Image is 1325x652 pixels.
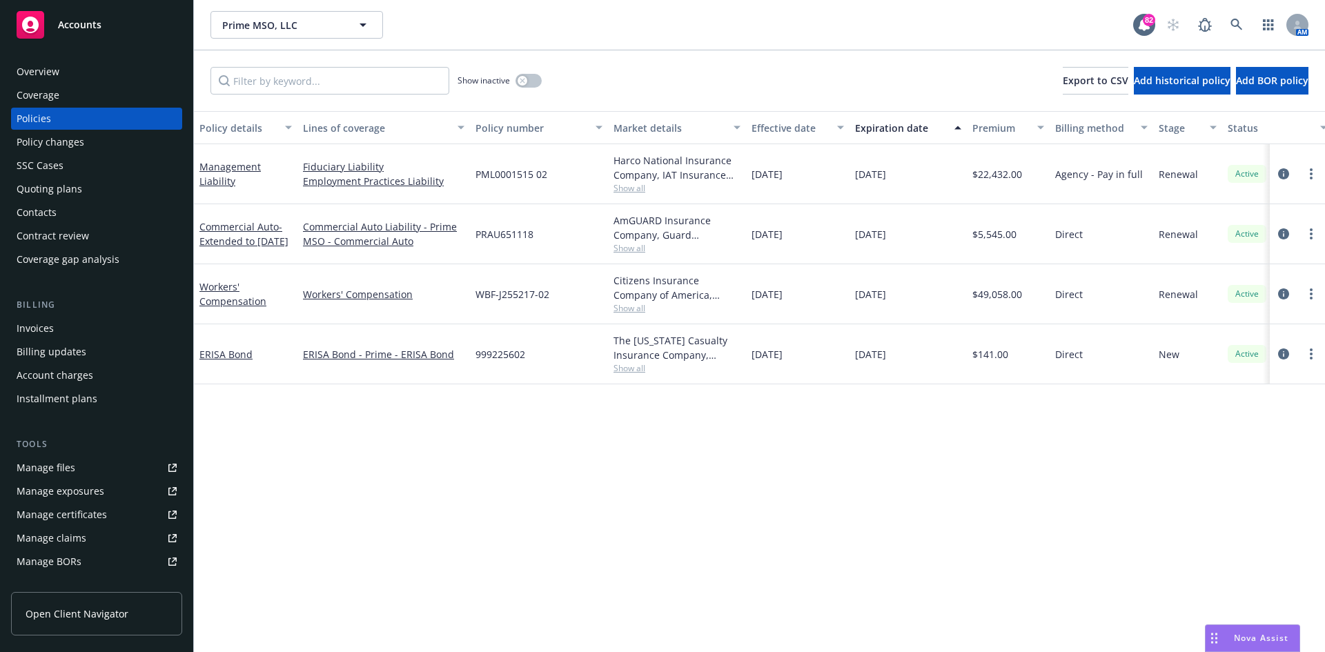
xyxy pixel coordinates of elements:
[1159,121,1201,135] div: Stage
[199,160,261,188] a: Management Liability
[752,121,829,135] div: Effective date
[1055,121,1132,135] div: Billing method
[11,574,182,596] a: Summary of insurance
[17,61,59,83] div: Overview
[475,227,533,241] span: PRAU651118
[17,225,89,247] div: Contract review
[17,480,104,502] div: Manage exposures
[17,201,57,224] div: Contacts
[303,219,464,248] a: Commercial Auto Liability - Prime MSO - Commercial Auto
[17,84,59,106] div: Coverage
[475,121,587,135] div: Policy number
[1191,11,1219,39] a: Report a Bug
[1275,226,1292,242] a: circleInformation
[972,347,1008,362] span: $141.00
[1205,624,1300,652] button: Nova Assist
[199,280,266,308] a: Workers' Compensation
[855,227,886,241] span: [DATE]
[614,213,740,242] div: AmGUARD Insurance Company, Guard (Berkshire Hathaway)
[752,167,783,181] span: [DATE]
[1228,121,1312,135] div: Status
[614,121,725,135] div: Market details
[297,111,470,144] button: Lines of coverage
[303,121,449,135] div: Lines of coverage
[746,111,850,144] button: Effective date
[1275,346,1292,362] a: circleInformation
[194,111,297,144] button: Policy details
[1063,67,1128,95] button: Export to CSV
[199,220,288,248] a: Commercial Auto
[11,388,182,410] a: Installment plans
[17,248,119,270] div: Coverage gap analysis
[1153,111,1222,144] button: Stage
[11,298,182,312] div: Billing
[303,174,464,188] a: Employment Practices Liability
[11,437,182,451] div: Tools
[614,302,740,314] span: Show all
[855,121,946,135] div: Expiration date
[1233,348,1261,360] span: Active
[1233,168,1261,180] span: Active
[11,364,182,386] a: Account charges
[752,227,783,241] span: [DATE]
[11,178,182,200] a: Quoting plans
[11,317,182,339] a: Invoices
[1206,625,1223,651] div: Drag to move
[1134,74,1230,87] span: Add historical policy
[855,287,886,302] span: [DATE]
[11,341,182,363] a: Billing updates
[11,61,182,83] a: Overview
[17,131,84,153] div: Policy changes
[58,19,101,30] span: Accounts
[972,287,1022,302] span: $49,058.00
[11,248,182,270] a: Coverage gap analysis
[614,182,740,194] span: Show all
[475,347,525,362] span: 999225602
[17,155,63,177] div: SSC Cases
[614,273,740,302] div: Citizens Insurance Company of America, Hanover Insurance Group
[614,153,740,182] div: Harco National Insurance Company, IAT Insurance Group, RT Specialty Insurance Services, LLC (RSG ...
[11,131,182,153] a: Policy changes
[1143,14,1155,26] div: 82
[972,121,1029,135] div: Premium
[1159,167,1198,181] span: Renewal
[1303,346,1319,362] a: more
[11,480,182,502] a: Manage exposures
[11,108,182,130] a: Policies
[1236,74,1308,87] span: Add BOR policy
[614,333,740,362] div: The [US_STATE] Casualty Insurance Company, Liberty Mutual
[1303,226,1319,242] a: more
[17,504,107,526] div: Manage certificates
[855,347,886,362] span: [DATE]
[210,67,449,95] input: Filter by keyword...
[11,551,182,573] a: Manage BORs
[475,167,547,181] span: PML0001515 02
[17,388,97,410] div: Installment plans
[11,6,182,44] a: Accounts
[1275,286,1292,302] a: circleInformation
[972,167,1022,181] span: $22,432.00
[850,111,967,144] button: Expiration date
[1233,288,1261,300] span: Active
[1303,166,1319,182] a: more
[458,75,510,86] span: Show inactive
[614,362,740,374] span: Show all
[17,341,86,363] div: Billing updates
[26,606,128,621] span: Open Client Navigator
[17,178,82,200] div: Quoting plans
[210,11,383,39] button: Prime MSO, LLC
[1303,286,1319,302] a: more
[1159,11,1187,39] a: Start snowing
[608,111,746,144] button: Market details
[614,242,740,254] span: Show all
[11,155,182,177] a: SSC Cases
[1063,74,1128,87] span: Export to CSV
[17,574,121,596] div: Summary of insurance
[17,364,93,386] div: Account charges
[1236,67,1308,95] button: Add BOR policy
[303,347,464,362] a: ERISA Bond - Prime - ERISA Bond
[17,527,86,549] div: Manage claims
[855,167,886,181] span: [DATE]
[11,504,182,526] a: Manage certificates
